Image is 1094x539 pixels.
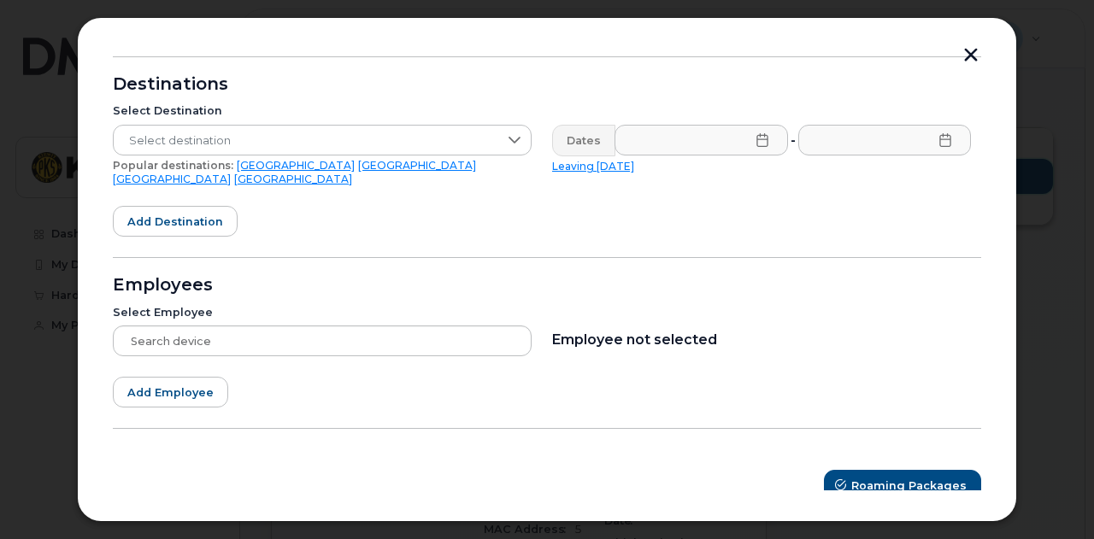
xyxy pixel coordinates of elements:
span: Roaming Packages [851,477,967,494]
a: [GEOGRAPHIC_DATA] [234,173,352,185]
div: Select Destination [113,104,532,118]
span: Select destination [114,126,498,156]
div: Select Employee [113,306,532,319]
iframe: Messenger Launcher [1020,465,1081,526]
a: [GEOGRAPHIC_DATA] [237,159,355,172]
div: Destinations [113,78,981,91]
div: - [787,125,799,155]
a: Leaving [DATE] [552,160,634,173]
div: Employee not selected [552,326,971,347]
div: Employees [113,278,981,292]
a: [GEOGRAPHIC_DATA] [358,159,476,172]
input: Search device [113,325,532,356]
button: Roaming Packages [824,470,981,501]
input: Please fill out this field [615,125,788,155]
input: Please fill out this field [798,125,972,155]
